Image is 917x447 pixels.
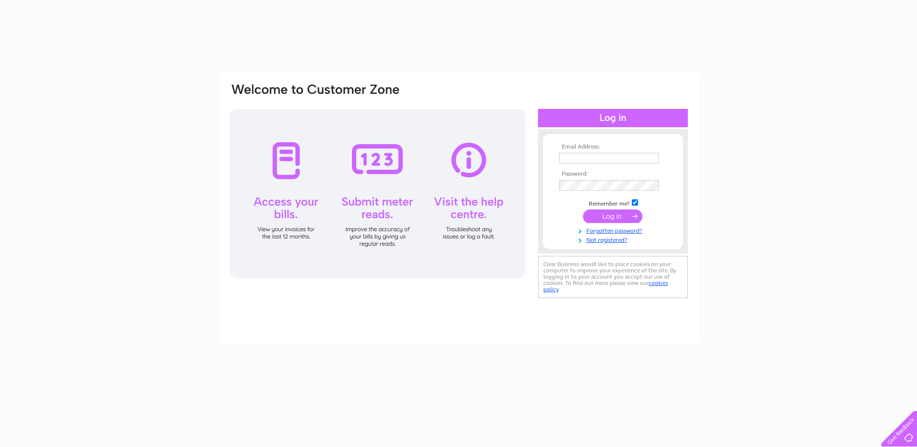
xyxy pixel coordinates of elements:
[538,256,688,298] div: Clear Business would like to place cookies on your computer to improve your experience of the sit...
[557,171,669,178] th: Password:
[543,280,668,293] a: cookies policy
[557,198,669,208] td: Remember me?
[557,144,669,150] th: Email Address:
[559,225,669,235] a: Forgotten password?
[559,235,669,244] a: Not registered?
[583,209,642,223] input: Submit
